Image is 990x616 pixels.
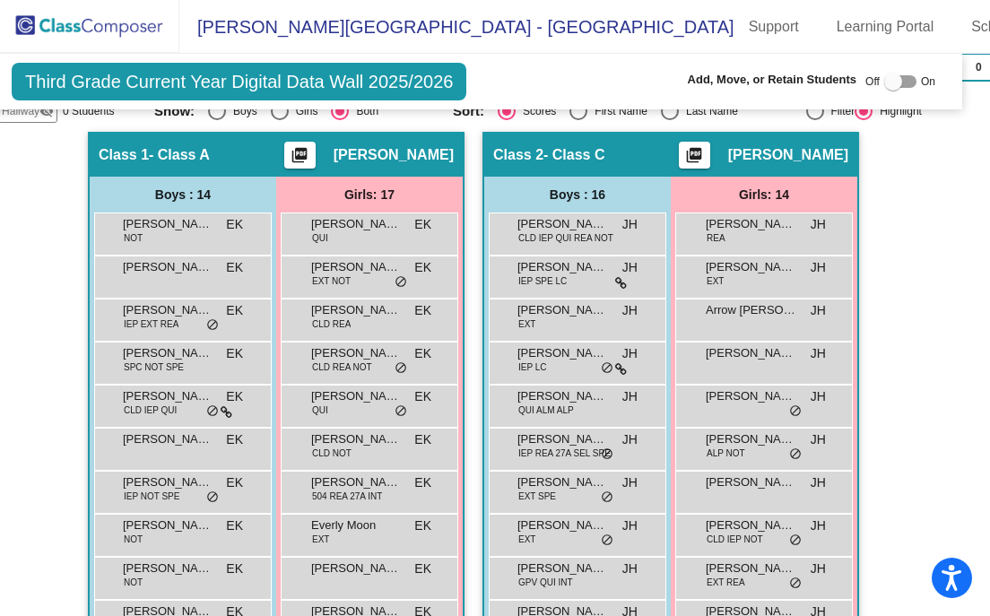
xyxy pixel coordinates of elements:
[679,103,738,119] div: Last Name
[414,560,431,578] span: EK
[311,258,401,276] span: [PERSON_NAME]
[587,103,647,119] div: First Name
[706,430,795,448] span: [PERSON_NAME]
[289,103,318,119] div: Girls
[518,447,611,460] span: IEP REA 27A SEL SPE
[395,404,407,419] span: do_not_disturb_alt
[312,447,352,460] span: CLD NOT
[543,146,604,164] span: - Class C
[622,430,638,449] span: JH
[123,301,213,319] span: [PERSON_NAME]
[414,387,431,406] span: EK
[414,430,431,449] span: EK
[517,387,607,405] span: [PERSON_NAME]
[395,361,407,376] span: do_not_disturb_alt
[311,387,401,405] span: [PERSON_NAME]
[312,274,351,288] span: EXT NOT
[601,534,613,548] span: do_not_disturb_alt
[149,146,210,164] span: - Class A
[706,215,795,233] span: [PERSON_NAME]
[124,317,178,331] span: IEP EXT REA
[518,274,567,288] span: IEP SPE LC
[179,13,734,41] span: [PERSON_NAME][GEOGRAPHIC_DATA] - [GEOGRAPHIC_DATA]
[517,215,607,233] span: [PERSON_NAME]
[707,533,763,546] span: CLD IEP NOT
[789,577,802,591] span: do_not_disturb_alt
[811,344,826,363] span: JH
[601,361,613,376] span: do_not_disturb_alt
[311,215,401,233] span: [PERSON_NAME]
[123,516,213,534] span: [PERSON_NAME]
[395,275,407,290] span: do_not_disturb_alt
[518,576,573,589] span: GPV QUI INT
[226,258,243,277] span: EK
[226,560,243,578] span: EK
[226,430,243,449] span: EK
[622,516,638,535] span: JH
[206,404,219,419] span: do_not_disturb_alt
[123,473,213,491] span: [PERSON_NAME]
[124,490,179,503] span: IEP NOT SPE
[706,387,795,405] span: [PERSON_NAME]
[226,387,243,406] span: EK
[811,301,826,320] span: JH
[517,473,607,491] span: [PERSON_NAME]
[311,430,401,448] span: [PERSON_NAME]
[414,344,431,363] span: EK
[284,142,316,169] button: Print Students Details
[39,104,54,118] mat-icon: visibility_off
[679,142,710,169] button: Print Students Details
[517,301,607,319] span: [PERSON_NAME]
[206,490,219,505] span: do_not_disturb_alt
[707,576,745,589] span: EXT REA
[622,301,638,320] span: JH
[312,360,372,374] span: CLD REA NOT
[622,560,638,578] span: JH
[311,560,401,577] span: [PERSON_NAME]
[493,146,543,164] span: Class 2
[683,146,705,171] mat-icon: picture_as_pdf
[811,258,826,277] span: JH
[311,516,401,534] span: Everly Moon
[734,13,813,41] a: Support
[622,344,638,363] span: JH
[226,215,243,234] span: EK
[414,473,431,492] span: EK
[226,516,243,535] span: EK
[334,146,454,164] span: [PERSON_NAME]
[99,146,149,164] span: Class 1
[517,258,607,276] span: [PERSON_NAME]
[123,258,213,276] span: [PERSON_NAME]
[706,473,795,491] span: [PERSON_NAME]
[154,102,439,120] mat-radio-group: Select an option
[707,447,745,460] span: ALP NOT
[484,177,671,213] div: Boys : 16
[311,301,401,319] span: [PERSON_NAME]
[312,403,328,417] span: QUI
[2,103,39,119] span: Hallway
[311,344,401,362] span: [PERSON_NAME]
[453,103,484,119] span: Sort:
[311,473,401,491] span: [PERSON_NAME]
[123,215,213,233] span: [PERSON_NAME]
[811,430,826,449] span: JH
[622,387,638,406] span: JH
[865,74,880,90] span: Off
[123,560,213,577] span: [PERSON_NAME]
[622,473,638,492] span: JH
[123,387,213,405] span: [PERSON_NAME]
[124,231,143,245] span: NOT
[728,146,848,164] span: [PERSON_NAME]
[516,103,556,119] div: Scores
[921,74,935,90] span: On
[518,360,547,374] span: IEP LC
[124,403,177,417] span: CLD IEP QUI
[312,490,382,503] span: 504 REA 27A INT
[226,344,243,363] span: EK
[601,447,613,462] span: do_not_disturb_alt
[789,447,802,462] span: do_not_disturb_alt
[518,490,556,503] span: EXT SPE
[622,258,638,277] span: JH
[688,71,857,89] span: Add, Move, or Retain Students
[706,258,795,276] span: [PERSON_NAME]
